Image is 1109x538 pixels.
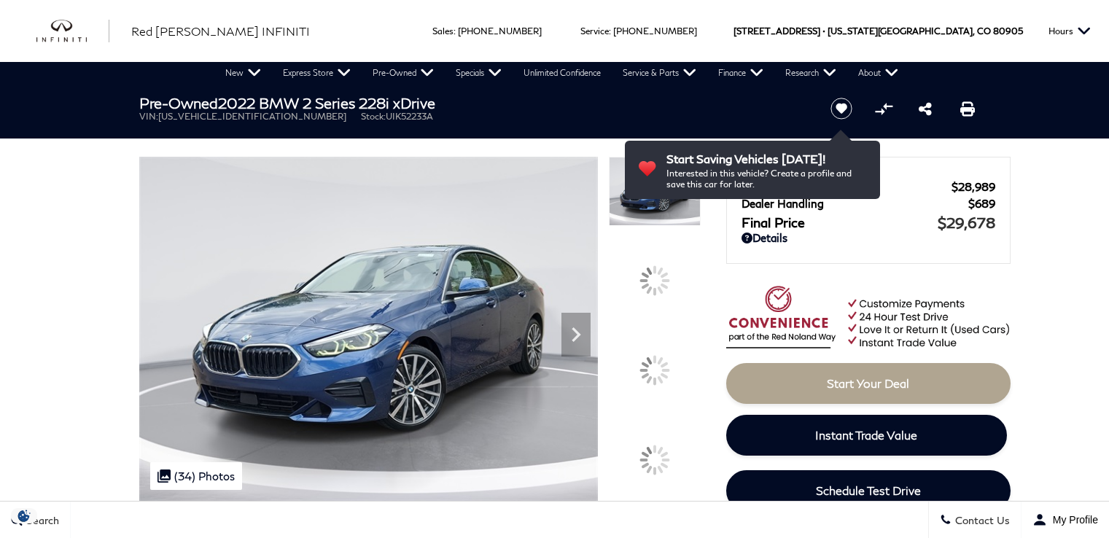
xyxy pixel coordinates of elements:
[726,415,1007,456] a: Instant Trade Value
[726,470,1011,511] a: Schedule Test Drive
[827,376,909,390] span: Start Your Deal
[707,62,774,84] a: Finance
[432,26,454,36] span: Sales
[139,95,806,111] h1: 2022 BMW 2 Series 228i xDrive
[362,62,445,84] a: Pre-Owned
[742,231,995,244] a: Details
[7,508,41,523] section: Click to Open Cookie Consent Modal
[815,428,917,442] span: Instant Trade Value
[825,97,857,120] button: Save vehicle
[847,62,909,84] a: About
[938,214,995,231] span: $29,678
[139,94,218,112] strong: Pre-Owned
[139,157,598,501] img: Used 2022 Blue Metallic BMW 228i xDrive image 1
[458,26,542,36] a: [PHONE_NUMBER]
[742,197,995,210] a: Dealer Handling $689
[919,100,932,117] a: Share this Pre-Owned 2022 BMW 2 Series 228i xDrive
[1047,514,1098,526] span: My Profile
[742,214,938,230] span: Final Price
[774,62,847,84] a: Research
[1022,502,1109,538] button: Open user profile menu
[513,62,612,84] a: Unlimited Confidence
[7,508,41,523] img: Opt-Out Icon
[742,197,968,210] span: Dealer Handling
[561,313,591,356] div: Next
[609,26,611,36] span: :
[873,98,895,120] button: Compare vehicle
[131,24,310,38] span: Red [PERSON_NAME] INFINITI
[613,26,697,36] a: [PHONE_NUMBER]
[742,180,995,193] a: Red [PERSON_NAME] $28,989
[960,100,975,117] a: Print this Pre-Owned 2022 BMW 2 Series 228i xDrive
[612,62,707,84] a: Service & Parts
[139,111,158,122] span: VIN:
[952,180,995,193] span: $28,989
[150,462,242,490] div: (34) Photos
[454,26,456,36] span: :
[609,157,701,226] img: Used 2022 Blue Metallic BMW 228i xDrive image 1
[131,23,310,40] a: Red [PERSON_NAME] INFINITI
[580,26,609,36] span: Service
[726,363,1011,404] a: Start Your Deal
[952,514,1010,526] span: Contact Us
[742,180,952,193] span: Red [PERSON_NAME]
[36,20,109,43] a: infiniti
[214,62,272,84] a: New
[816,483,921,497] span: Schedule Test Drive
[272,62,362,84] a: Express Store
[158,111,346,122] span: [US_VEHICLE_IDENTIFICATION_NUMBER]
[734,26,1023,36] a: [STREET_ADDRESS] • [US_STATE][GEOGRAPHIC_DATA], CO 80905
[968,197,995,210] span: $689
[386,111,433,122] span: UIK52233A
[742,214,995,231] a: Final Price $29,678
[36,20,109,43] img: INFINITI
[23,514,59,526] span: Search
[445,62,513,84] a: Specials
[214,62,909,84] nav: Main Navigation
[361,111,386,122] span: Stock:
